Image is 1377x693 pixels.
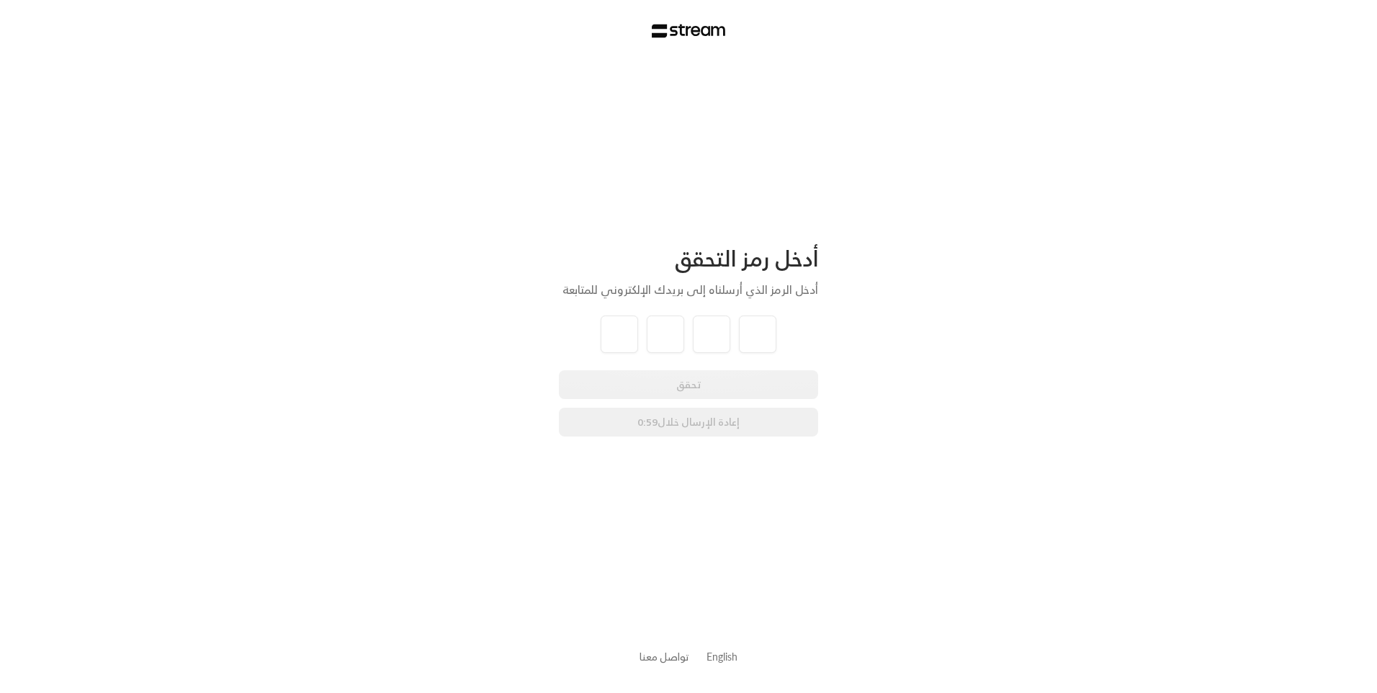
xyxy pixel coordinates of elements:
[640,648,689,666] a: تواصل معنا
[559,245,818,272] div: أدخل رمز التحقق
[640,649,689,664] button: تواصل معنا
[707,643,737,670] a: English
[559,281,818,298] div: أدخل الرمز الذي أرسلناه إلى بريدك الإلكتروني للمتابعة
[652,24,726,38] img: Stream Logo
